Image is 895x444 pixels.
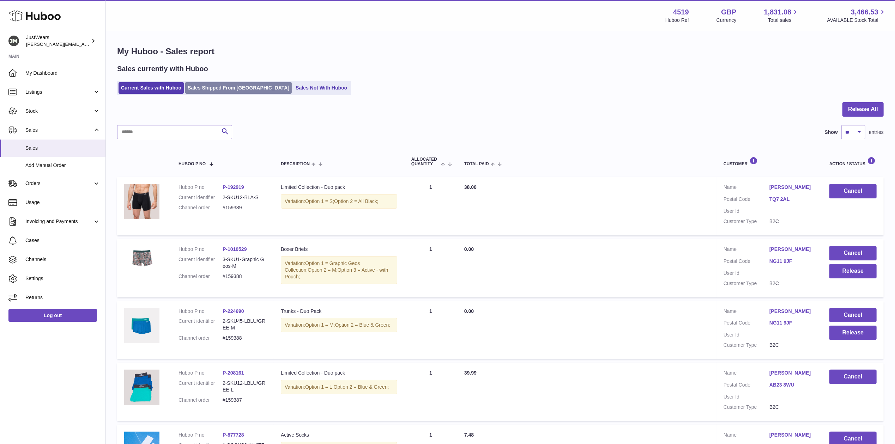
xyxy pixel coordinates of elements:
a: 1,831.08 Total sales [764,7,800,24]
span: Description [281,162,310,166]
h1: My Huboo - Sales report [117,46,884,57]
strong: 4519 [673,7,689,17]
div: Limited Collection - Duo pack [281,370,397,376]
span: Settings [25,275,100,282]
button: Release [829,326,877,340]
strong: GBP [721,7,736,17]
span: Invoicing and Payments [25,218,93,225]
span: 7.48 [464,432,474,438]
a: [PERSON_NAME] [769,370,815,376]
td: 1 [404,239,457,297]
a: P-192919 [223,184,244,190]
dd: #159389 [223,204,267,211]
dt: Name [724,308,769,316]
span: 1,831.08 [764,7,792,17]
label: Show [825,129,838,136]
dt: Channel order [179,397,223,403]
a: NG11 9JF [769,258,815,265]
span: Sales [25,127,93,134]
div: JustWears [26,34,90,48]
dd: #159388 [223,335,267,341]
td: 1 [404,177,457,235]
span: Option 2 = M; [308,267,337,273]
span: ALLOCATED Quantity [411,157,439,166]
h2: Sales currently with Huboo [117,64,208,74]
td: 1 [404,363,457,421]
dt: Customer Type [724,218,769,225]
span: Option 2 = Blue & Green; [335,322,391,328]
div: Customer [724,157,815,166]
a: Log out [8,309,97,322]
dt: Huboo P no [179,246,223,253]
span: Channels [25,256,100,263]
button: Cancel [829,184,877,198]
dt: Channel order [179,204,223,211]
span: Cases [25,237,100,244]
span: Option 1 = S; [305,198,334,204]
dd: 2-SKU12-LBLU/GREE-L [223,380,267,393]
button: Release All [842,102,884,117]
img: josh@just-wears.com [8,36,19,46]
a: Sales Shipped From [GEOGRAPHIC_DATA] [185,82,292,94]
a: [PERSON_NAME] [769,432,815,438]
a: P-1010529 [223,246,247,252]
img: 45191626282646.jpg [124,184,159,219]
span: Usage [25,199,100,206]
a: NG11 9JF [769,320,815,326]
img: 45191716390611.jpg [124,308,159,343]
div: Variation: [281,256,397,284]
dt: Current identifier [179,194,223,201]
div: Trunks - Duo Pack [281,308,397,315]
dt: Current identifier [179,318,223,331]
dd: B2C [769,342,815,349]
dt: Postal Code [724,320,769,328]
dt: Current identifier [179,380,223,393]
dt: User Id [724,208,769,215]
dt: Customer Type [724,404,769,411]
dd: #159387 [223,397,267,403]
span: [PERSON_NAME][EMAIL_ADDRESS][DOMAIN_NAME] [26,41,141,47]
a: Current Sales with Huboo [119,82,184,94]
dt: User Id [724,332,769,338]
span: Option 1 = Graphic Geos Collection; [285,260,360,273]
span: Option 1 = L; [305,384,334,390]
img: 45191626277767.jpg [124,370,159,405]
button: Release [829,264,877,278]
a: 3,466.53 AVAILABLE Stock Total [827,7,887,24]
span: Listings [25,89,93,95]
dt: Huboo P no [179,308,223,315]
a: P-877728 [223,432,244,438]
dt: Postal Code [724,196,769,204]
dt: Name [724,432,769,440]
button: Cancel [829,370,877,384]
a: P-208161 [223,370,244,376]
span: Sales [25,145,100,152]
dd: B2C [769,404,815,411]
dt: User Id [724,394,769,400]
span: My Dashboard [25,70,100,76]
span: 0.00 [464,246,474,252]
a: [PERSON_NAME] [769,184,815,191]
div: Currency [716,17,737,24]
span: Total sales [768,17,799,24]
span: Option 2 = Blue & Green; [334,384,389,390]
span: Stock [25,108,93,115]
dd: 3-SKU1-Graphic Geos-M [223,256,267,270]
a: Sales Not With Huboo [293,82,350,94]
span: AVAILABLE Stock Total [827,17,887,24]
a: [PERSON_NAME] [769,246,815,253]
span: 38.00 [464,184,477,190]
button: Cancel [829,308,877,322]
span: 39.99 [464,370,477,376]
div: Huboo Ref [665,17,689,24]
a: [PERSON_NAME] [769,308,815,315]
a: P-224690 [223,308,244,314]
a: AB23 8WU [769,382,815,388]
a: TQ7 2AL [769,196,815,203]
dt: Huboo P no [179,432,223,438]
img: 45191726759734.JPG [124,246,159,270]
div: Boxer Briefs [281,246,397,253]
dt: Huboo P no [179,370,223,376]
dt: Postal Code [724,258,769,266]
div: Active Socks [281,432,397,438]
